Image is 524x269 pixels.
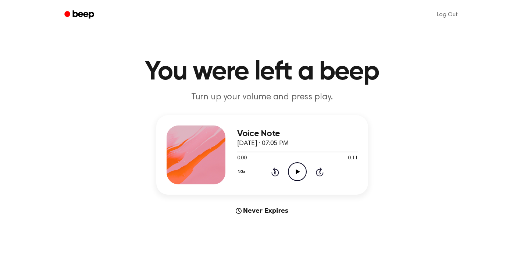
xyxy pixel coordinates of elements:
a: Beep [59,8,101,22]
span: 0:11 [348,155,357,162]
div: Never Expires [156,206,368,215]
span: 0:00 [237,155,247,162]
p: Turn up your volume and press play. [121,91,403,103]
h3: Voice Note [237,129,358,139]
h1: You were left a beep [74,59,450,85]
button: 1.0x [237,166,248,178]
a: Log Out [429,6,465,24]
span: [DATE] · 07:05 PM [237,140,289,147]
